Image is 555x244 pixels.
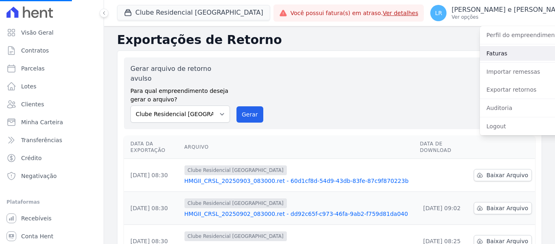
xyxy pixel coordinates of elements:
[184,177,414,185] a: HMGII_CRSL_20250903_083000.ret - 60d1cf8d-54d9-43db-83fe-87c9f870223b
[21,82,37,90] span: Lotes
[184,210,414,218] a: HMGII_CRSL_20250902_083000.ret - dd92c65f-c973-46fa-9ab2-f759d81da040
[486,171,528,179] span: Baixar Arquivo
[21,46,49,55] span: Contratos
[21,64,45,73] span: Parcelas
[184,198,287,208] span: Clube Residencial [GEOGRAPHIC_DATA]
[291,9,418,18] span: Você possui fatura(s) em atraso.
[236,106,263,123] button: Gerar
[383,10,418,16] a: Ver detalhes
[130,84,230,104] label: Para qual empreendimento deseja gerar o arquivo?
[21,232,53,240] span: Conta Hent
[124,192,181,225] td: [DATE] 08:30
[21,29,54,37] span: Visão Geral
[21,118,63,126] span: Minha Carteira
[3,60,100,77] a: Parcelas
[3,24,100,41] a: Visão Geral
[21,154,42,162] span: Crédito
[21,100,44,108] span: Clientes
[474,202,532,214] a: Baixar Arquivo
[416,136,470,159] th: Data de Download
[486,204,528,212] span: Baixar Arquivo
[3,210,100,226] a: Recebíveis
[416,192,470,225] td: [DATE] 09:02
[7,197,97,207] div: Plataformas
[435,10,442,16] span: LR
[21,172,57,180] span: Negativação
[3,78,100,95] a: Lotes
[3,150,100,166] a: Crédito
[184,165,287,175] span: Clube Residencial [GEOGRAPHIC_DATA]
[21,214,52,222] span: Recebíveis
[184,231,287,241] span: Clube Residencial [GEOGRAPHIC_DATA]
[3,96,100,112] a: Clientes
[124,136,181,159] th: Data da Exportação
[124,159,181,192] td: [DATE] 08:30
[130,64,230,84] label: Gerar arquivo de retorno avulso
[3,42,100,59] a: Contratos
[117,5,270,20] button: Clube Residencial [GEOGRAPHIC_DATA]
[181,136,417,159] th: Arquivo
[3,132,100,148] a: Transferências
[3,168,100,184] a: Negativação
[3,114,100,130] a: Minha Carteira
[474,169,532,181] a: Baixar Arquivo
[117,33,542,47] h2: Exportações de Retorno
[21,136,62,144] span: Transferências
